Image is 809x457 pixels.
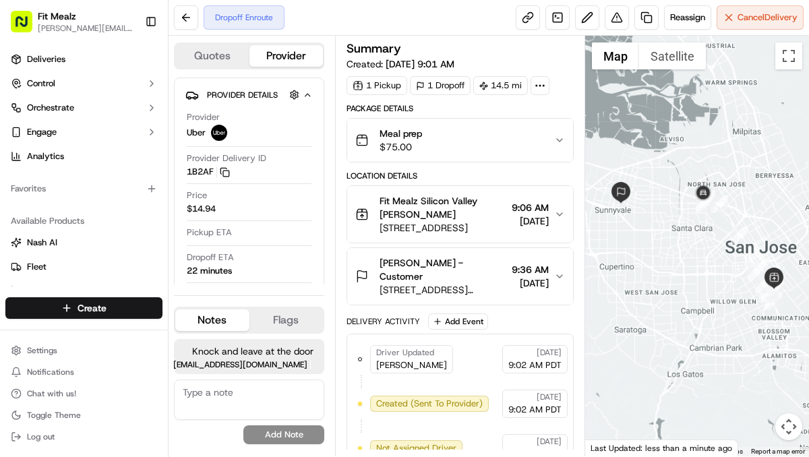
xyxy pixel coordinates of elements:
[27,345,57,356] span: Settings
[5,210,162,232] div: Available Products
[347,42,401,55] h3: Summary
[5,232,162,253] button: Nash AI
[380,140,422,154] span: $75.00
[5,384,162,403] button: Chat with us!
[380,221,506,235] span: [STREET_ADDRESS]
[27,78,55,90] span: Control
[537,436,562,447] span: [DATE]
[187,203,216,215] span: $14.94
[187,166,230,178] button: 1B2AF
[759,282,777,299] div: 9
[512,214,549,228] span: [DATE]
[27,261,47,273] span: Fleet
[585,439,738,456] div: Last Updated: less than a minute ago
[639,42,706,69] button: Show satellite imagery
[249,45,324,67] button: Provider
[380,256,506,283] span: [PERSON_NAME] - Customer
[751,448,805,455] a: Report a map error
[512,201,549,214] span: 9:06 AM
[5,297,162,319] button: Create
[5,146,162,167] a: Analytics
[380,127,422,140] span: Meal prep
[711,195,728,213] div: 13
[508,359,562,371] span: 9:02 AM PDT
[187,251,234,264] span: Dropoff ETA
[187,111,220,123] span: Provider
[537,347,562,358] span: [DATE]
[5,121,162,143] button: Engage
[5,363,162,382] button: Notifications
[347,76,407,95] div: 1 Pickup
[187,127,206,139] span: Uber
[765,292,782,309] div: 7
[512,276,549,290] span: [DATE]
[78,301,107,315] span: Create
[775,413,802,440] button: Map camera controls
[664,5,711,30] button: Reassign
[717,5,804,30] button: CancelDelivery
[27,53,65,65] span: Deliveries
[27,431,55,442] span: Log out
[5,256,162,278] button: Fleet
[428,313,488,330] button: Add Event
[211,125,227,141] img: uber-new-logo.jpeg
[175,45,249,67] button: Quotes
[27,126,57,138] span: Engage
[347,186,573,243] button: Fit Mealz Silicon Valley [PERSON_NAME][STREET_ADDRESS]9:06 AM[DATE]
[761,285,779,303] div: 8
[376,398,483,410] span: Created (Sent To Provider)
[376,347,434,358] span: Driver Updated
[187,226,232,239] span: Pickup ETA
[376,359,447,371] span: [PERSON_NAME]
[589,439,633,456] img: Google
[537,392,562,402] span: [DATE]
[5,427,162,446] button: Log out
[11,285,157,297] a: Promise
[27,237,57,249] span: Nash AI
[11,237,157,249] a: Nash AI
[249,309,324,331] button: Flags
[347,248,573,305] button: [PERSON_NAME] - Customer[STREET_ADDRESS][PERSON_NAME]9:36 AM[DATE]
[508,404,562,416] span: 9:02 AM PDT
[347,316,420,327] div: Delivery Activity
[187,152,266,164] span: Provider Delivery ID
[763,266,781,283] div: 1
[380,283,506,297] span: [STREET_ADDRESS][PERSON_NAME]
[5,178,162,200] div: Favorites
[175,309,249,331] button: Notes
[592,42,639,69] button: Show street map
[27,150,64,162] span: Analytics
[27,367,74,377] span: Notifications
[670,11,705,24] span: Reassign
[347,57,454,71] span: Created:
[5,341,162,360] button: Settings
[410,76,471,95] div: 1 Dropoff
[109,361,307,369] span: [PERSON_NAME][EMAIL_ADDRESS][DOMAIN_NAME]
[38,23,134,34] button: [PERSON_NAME][EMAIL_ADDRESS][DOMAIN_NAME]
[512,263,549,276] span: 9:36 AM
[755,276,773,293] div: 10
[187,189,207,202] span: Price
[347,103,574,114] div: Package Details
[698,190,715,208] div: 14
[748,263,765,280] div: 11
[589,439,633,456] a: Open this area in Google Maps (opens a new window)
[185,344,313,358] span: Knock and leave at the door
[27,410,81,421] span: Toggle Theme
[27,285,59,297] span: Promise
[27,388,76,399] span: Chat with us!
[11,261,157,273] a: Fleet
[347,119,573,162] button: Meal prep$75.00
[347,171,574,181] div: Location Details
[5,73,162,94] button: Control
[207,90,278,100] span: Provider Details
[38,9,76,23] button: Fit Mealz
[376,442,456,454] span: Not Assigned Driver
[5,280,162,302] button: Promise
[27,102,74,114] span: Orchestrate
[386,58,454,70] span: [DATE] 9:01 AM
[380,194,506,221] span: Fit Mealz Silicon Valley [PERSON_NAME]
[775,42,802,69] button: Toggle fullscreen view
